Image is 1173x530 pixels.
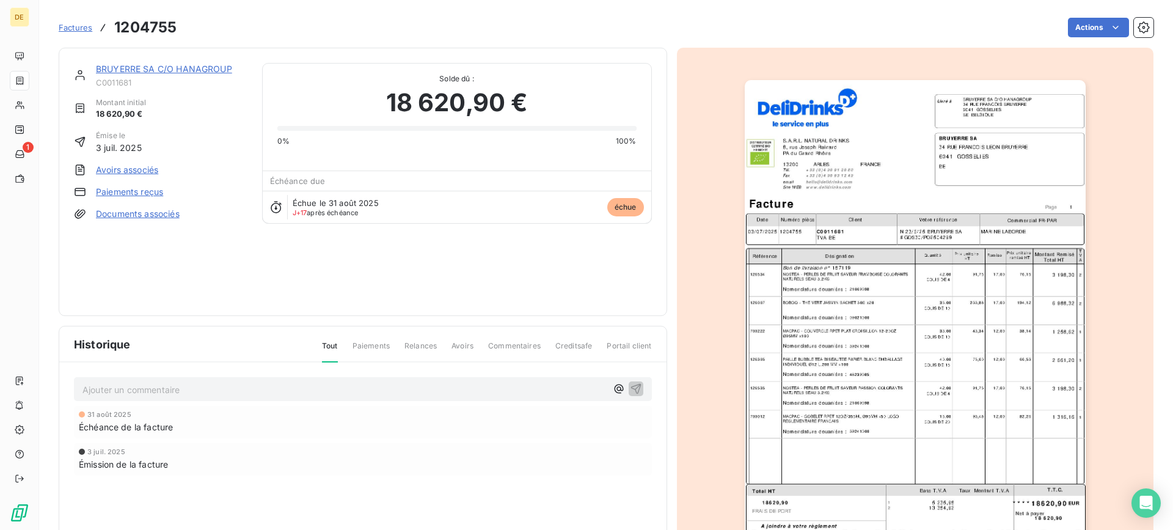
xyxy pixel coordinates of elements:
span: Tout [322,340,338,363]
div: DE [10,7,29,27]
a: Paiements reçus [96,186,163,198]
span: Portail client [607,340,651,361]
a: Factures [59,21,92,34]
a: BRUYERRE SA C/O HANAGROUP [96,64,232,74]
span: après échéance [293,209,359,216]
span: 18 620,90 € [386,84,528,121]
span: 1 [23,142,34,153]
span: 31 août 2025 [87,411,131,418]
span: échue [607,198,644,216]
span: Historique [74,336,131,353]
span: Relances [404,340,437,361]
span: Paiements [353,340,390,361]
button: Actions [1068,18,1129,37]
span: Émise le [96,130,142,141]
span: Émission de la facture [79,458,168,471]
h3: 1204755 [114,17,177,39]
span: Factures [59,23,92,32]
span: 0% [277,136,290,147]
span: C0011681 [96,78,247,87]
span: Avoirs [451,340,473,361]
span: Commentaires [488,340,541,361]
span: Échéance de la facture [79,421,173,433]
div: Open Intercom Messenger [1131,488,1161,518]
a: Avoirs associés [96,164,158,176]
span: 100% [616,136,637,147]
span: Montant initial [96,97,146,108]
span: 18 620,90 € [96,108,146,120]
span: Échéance due [270,176,326,186]
a: Documents associés [96,208,180,220]
span: Solde dû : [277,73,637,84]
span: Creditsafe [555,340,593,361]
span: Échue le 31 août 2025 [293,198,379,208]
span: 3 juil. 2025 [96,141,142,154]
span: 3 juil. 2025 [87,448,125,455]
span: J+17 [293,208,307,217]
img: Logo LeanPay [10,503,29,523]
